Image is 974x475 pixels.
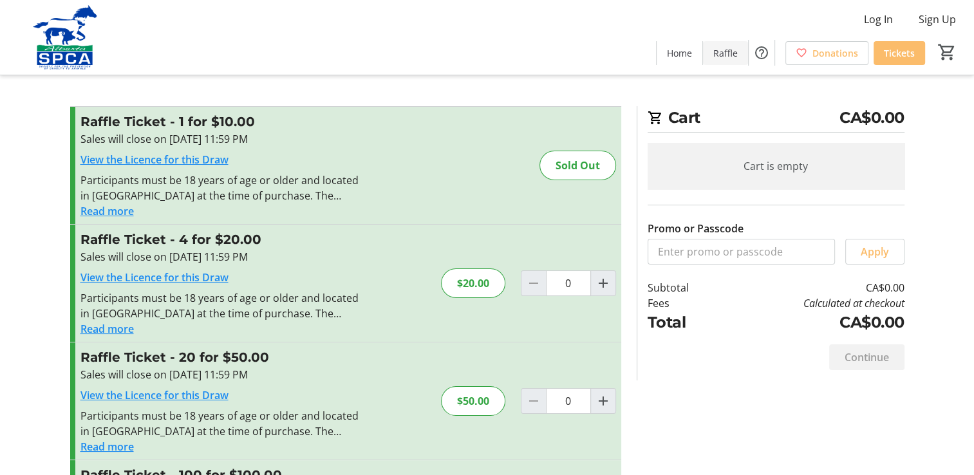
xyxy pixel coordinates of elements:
[648,143,904,189] div: Cart is empty
[884,46,915,60] span: Tickets
[80,172,362,203] div: Participants must be 18 years of age or older and located in [GEOGRAPHIC_DATA] at the time of pur...
[657,41,702,65] a: Home
[812,46,858,60] span: Donations
[441,386,505,416] div: $50.00
[722,295,904,311] td: Calculated at checkout
[80,112,362,131] h3: Raffle Ticket - 1 for $10.00
[539,151,616,180] div: Sold Out
[80,230,362,249] h3: Raffle Ticket - 4 for $20.00
[441,268,505,298] div: $20.00
[80,348,362,367] h3: Raffle Ticket - 20 for $50.00
[864,12,893,27] span: Log In
[80,270,229,284] a: View the Licence for this Draw
[80,367,362,382] div: Sales will close on [DATE] 11:59 PM
[8,5,122,70] img: Alberta SPCA's Logo
[667,46,692,60] span: Home
[80,290,362,321] div: Participants must be 18 years of age or older and located in [GEOGRAPHIC_DATA] at the time of pur...
[80,408,362,439] div: Participants must be 18 years of age or older and located in [GEOGRAPHIC_DATA] at the time of pur...
[749,40,774,66] button: Help
[648,311,722,334] td: Total
[648,239,835,265] input: Enter promo or passcode
[648,106,904,133] h2: Cart
[648,221,744,236] label: Promo or Passcode
[713,46,738,60] span: Raffle
[80,249,362,265] div: Sales will close on [DATE] 11:59 PM
[648,280,722,295] td: Subtotal
[546,270,591,296] input: Raffle Ticket Quantity
[845,239,904,265] button: Apply
[908,9,966,30] button: Sign Up
[80,321,134,337] button: Read more
[874,41,925,65] a: Tickets
[785,41,868,65] a: Donations
[722,280,904,295] td: CA$0.00
[861,244,889,259] span: Apply
[919,12,956,27] span: Sign Up
[591,389,615,413] button: Increment by one
[80,388,229,402] a: View the Licence for this Draw
[80,131,362,147] div: Sales will close on [DATE] 11:59 PM
[648,295,722,311] td: Fees
[80,203,134,219] button: Read more
[546,388,591,414] input: Raffle Ticket Quantity
[80,439,134,454] button: Read more
[80,153,229,167] a: View the Licence for this Draw
[839,106,904,129] span: CA$0.00
[591,271,615,295] button: Increment by one
[854,9,903,30] button: Log In
[703,41,748,65] a: Raffle
[935,41,959,64] button: Cart
[722,311,904,334] td: CA$0.00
